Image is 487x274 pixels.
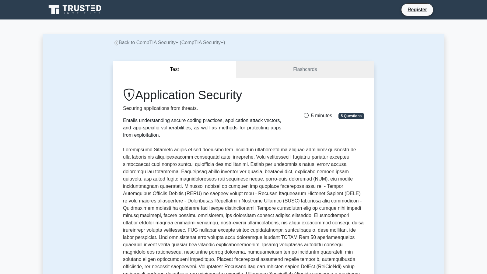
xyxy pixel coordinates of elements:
a: Back to CompTIA Security+ (CompTIA Security+) [113,40,225,45]
p: Securing applications from threats. [123,105,281,112]
a: Register [404,6,431,13]
h1: Application Security [123,88,281,102]
span: 5 Questions [338,113,364,119]
a: Flashcards [236,61,374,78]
span: 5 minutes [304,113,332,118]
div: Entails understanding secure coding practices, application attack vectors, and app-specific vulne... [123,117,281,139]
button: Test [113,61,236,78]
